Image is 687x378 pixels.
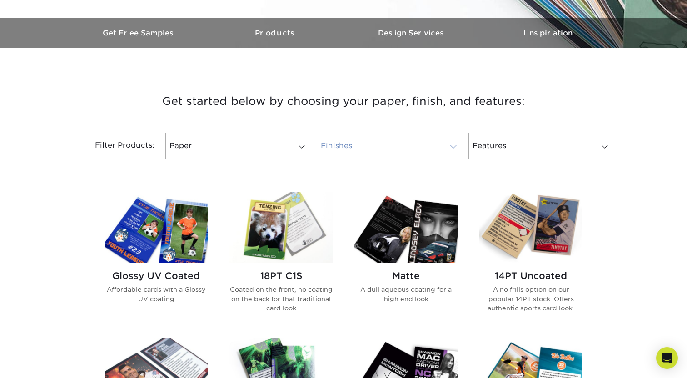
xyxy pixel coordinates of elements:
p: Affordable cards with a Glossy UV coating [105,285,208,303]
h3: Products [207,29,343,37]
a: Get Free Samples [71,18,207,48]
a: Finishes [317,133,461,159]
a: Matte Trading Cards Matte A dull aqueous coating for a high end look [354,192,458,327]
a: Paper [165,133,309,159]
div: Filter Products: [71,133,162,159]
div: Open Intercom Messenger [656,347,678,369]
h3: Design Services [343,29,480,37]
a: Glossy UV Coated Trading Cards Glossy UV Coated Affordable cards with a Glossy UV coating [105,192,208,327]
p: A dull aqueous coating for a high end look [354,285,458,303]
h3: Get started below by choosing your paper, finish, and features: [78,81,609,122]
h3: Get Free Samples [71,29,207,37]
a: 14PT Uncoated Trading Cards 14PT Uncoated A no frills option on our popular 14PT stock. Offers au... [479,192,582,327]
a: 18PT C1S Trading Cards 18PT C1S Coated on the front, no coating on the back for that traditional ... [229,192,333,327]
img: Matte Trading Cards [354,192,458,263]
a: Inspiration [480,18,616,48]
p: Coated on the front, no coating on the back for that traditional card look [229,285,333,313]
a: Features [468,133,612,159]
h3: Inspiration [480,29,616,37]
a: Design Services [343,18,480,48]
h2: 14PT Uncoated [479,270,582,281]
h2: 18PT C1S [229,270,333,281]
h2: Matte [354,270,458,281]
img: 14PT Uncoated Trading Cards [479,192,582,263]
p: A no frills option on our popular 14PT stock. Offers authentic sports card look. [479,285,582,313]
a: Products [207,18,343,48]
img: Glossy UV Coated Trading Cards [105,192,208,263]
h2: Glossy UV Coated [105,270,208,281]
img: 18PT C1S Trading Cards [229,192,333,263]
